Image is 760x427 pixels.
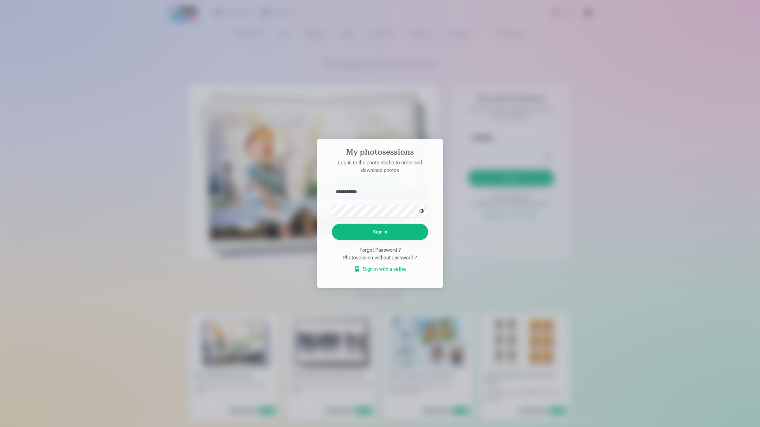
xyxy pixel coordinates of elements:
button: Sign in [332,224,428,240]
a: Sign in with a selfie [354,265,406,273]
div: Photosession without password ? [332,254,428,262]
h4: My photosessions [326,148,434,159]
div: Forgot Password ? [332,246,428,254]
p: Log in to the photo studio to order and download photos [326,159,434,174]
